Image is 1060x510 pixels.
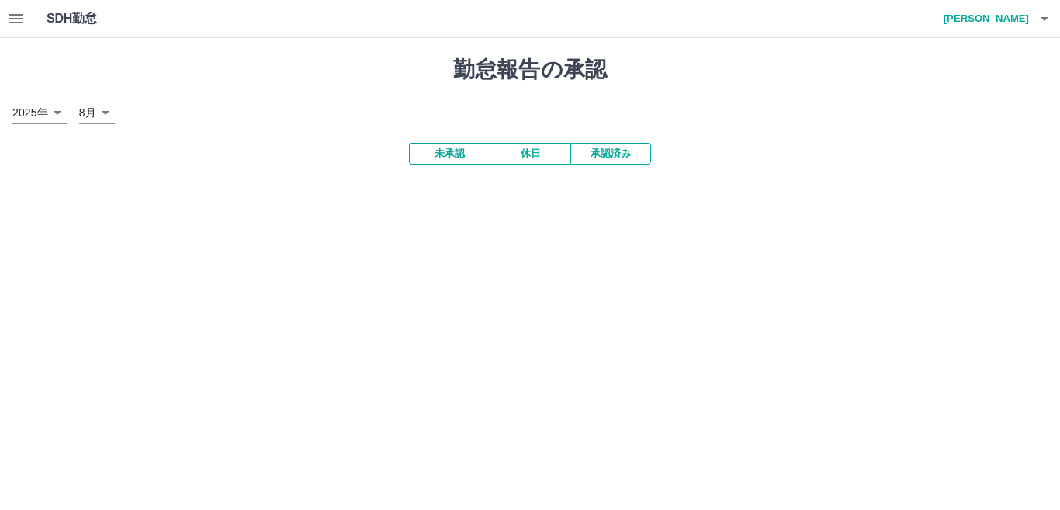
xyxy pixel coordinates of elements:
button: 承認済み [570,143,651,165]
h1: 勤怠報告の承認 [12,57,1048,83]
div: 2025年 [12,102,67,124]
button: 未承認 [409,143,490,165]
div: 8月 [79,102,115,124]
button: 休日 [490,143,570,165]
